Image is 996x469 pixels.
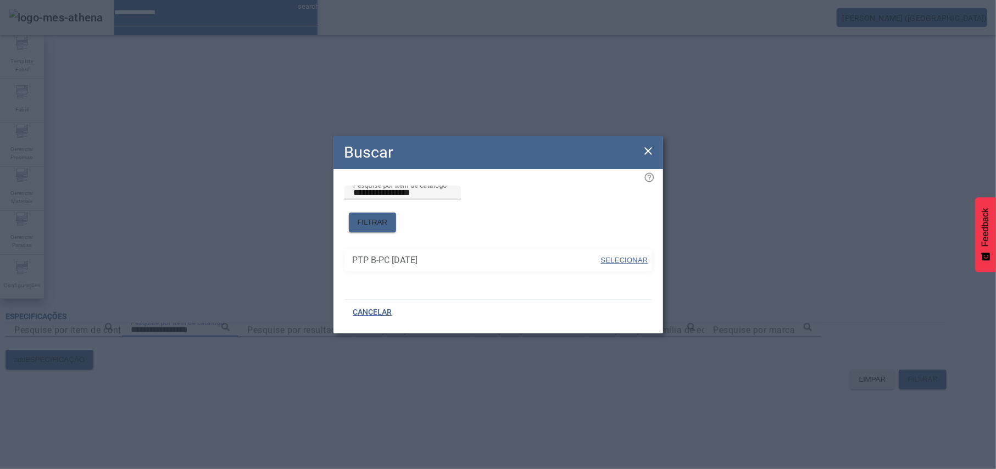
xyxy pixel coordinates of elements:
[601,256,648,264] span: SELECIONAR
[353,254,600,267] span: PTP B-PC [DATE]
[599,250,649,270] button: SELECIONAR
[981,208,991,247] span: Feedback
[975,197,996,272] button: Feedback - Mostrar pesquisa
[344,141,394,164] h2: Buscar
[358,217,388,228] span: FILTRAR
[353,181,447,189] mat-label: Pesquise por item de catálogo
[349,213,397,232] button: FILTRAR
[353,307,392,318] span: CANCELAR
[344,303,401,322] button: CANCELAR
